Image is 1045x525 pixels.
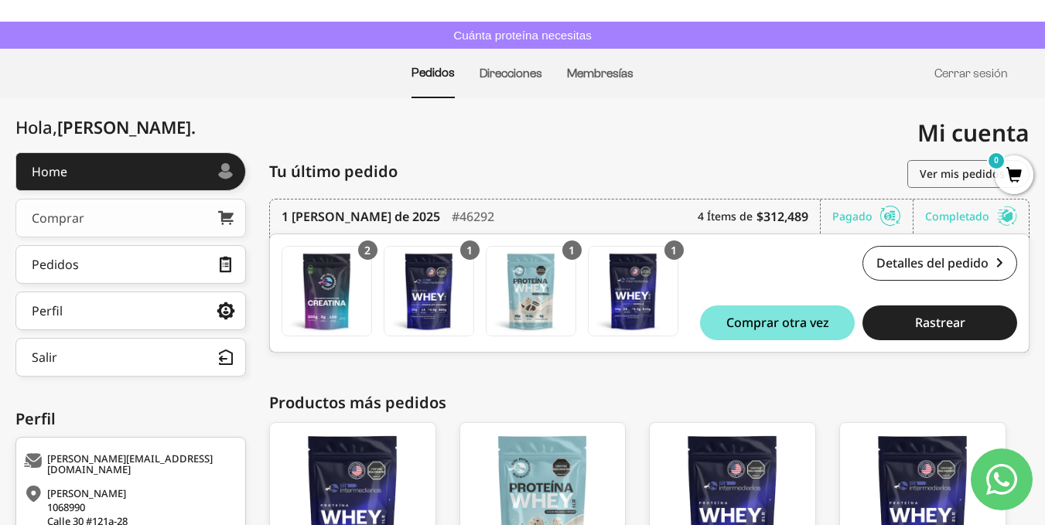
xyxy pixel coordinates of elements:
[698,199,821,234] div: 4 Ítems de
[24,453,234,475] div: [PERSON_NAME][EMAIL_ADDRESS][DOMAIN_NAME]
[452,199,494,234] div: #46292
[15,407,246,431] div: Perfil
[726,316,829,329] span: Comprar otra vez
[15,118,196,137] div: Hola,
[562,240,582,260] div: 1
[32,351,57,363] div: Salir
[57,115,196,138] span: [PERSON_NAME]
[987,152,1006,170] mark: 0
[589,247,678,336] img: Translation missing: es.Proteína Whey - Vainilla / 2 libras (910g)
[358,240,377,260] div: 2
[995,168,1033,185] a: 0
[862,246,1017,281] a: Detalles del pedido
[700,305,855,340] button: Comprar otra vez
[269,391,1030,414] div: Productos más pedidos
[412,66,455,79] a: Pedidos
[32,212,84,224] div: Comprar
[487,247,575,336] img: Translation missing: es.Proteína Whey - Cookies & Cream / 1 libra (460g)
[282,247,371,336] img: Translation missing: es.Creatina Monohidrato
[15,245,246,284] a: Pedidos
[934,66,1008,80] a: Cerrar sesión
[384,247,473,336] img: Translation missing: es.Proteína Whey - Chocolate / 1 libra (460g)
[15,152,246,191] a: Home
[32,165,67,178] div: Home
[15,199,246,237] a: Comprar
[915,316,965,329] span: Rastrear
[384,246,474,336] a: Proteína Whey - Chocolate / 1 libra (460g)
[925,199,1017,234] div: Completado
[862,305,1017,340] button: Rastrear
[832,199,914,234] div: Pagado
[480,66,542,80] a: Direcciones
[588,246,678,336] a: Proteína Whey - Vainilla / 2 libras (910g)
[460,240,480,260] div: 1
[282,207,440,226] time: 1 [PERSON_NAME] de 2025
[486,246,576,336] a: Proteína Whey - Cookies & Cream / 1 libra (460g)
[917,117,1030,148] span: Mi cuenta
[907,160,1030,188] a: Ver mis pedidos
[282,246,372,336] a: Creatina Monohidrato
[756,207,808,226] span: $312,489
[664,240,684,260] div: 1
[15,291,246,330] a: Perfil
[32,258,79,271] div: Pedidos
[449,26,596,45] p: Cuánta proteína necesitas
[15,338,246,377] button: Salir
[191,115,196,138] span: .
[32,305,63,317] div: Perfil
[269,160,398,183] span: Tu último pedido
[567,66,633,80] a: Membresías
